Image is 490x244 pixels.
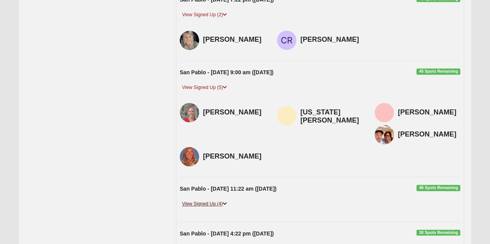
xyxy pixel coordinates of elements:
[180,84,229,92] a: View Signed Up (5)
[180,31,199,50] img: Dawn Oder
[375,103,394,122] img: Amanda Neumann
[398,108,461,117] h4: [PERSON_NAME]
[398,130,461,139] h4: [PERSON_NAME]
[180,200,229,208] a: View Signed Up (4)
[180,186,277,192] strong: San Pablo - [DATE] 11:22 am ([DATE])
[300,108,363,125] h4: [US_STATE][PERSON_NAME]
[300,36,363,44] h4: [PERSON_NAME]
[180,103,199,122] img: Natasha Knight
[277,106,296,125] img: Virginia Gifford
[416,185,460,191] span: 46 Spots Remaining
[180,11,229,19] a: View Signed Up (2)
[416,230,460,236] span: 30 Spots Remaining
[203,108,266,117] h4: [PERSON_NAME]
[180,69,273,75] strong: San Pablo - [DATE] 9:00 am ([DATE])
[375,125,394,144] img: Amy Rounds
[180,147,199,166] img: Suzanne Alunni
[277,31,296,50] img: Cheryl Renn
[180,230,274,237] strong: San Pablo - [DATE] 4:22 pm ([DATE])
[203,36,266,44] h4: [PERSON_NAME]
[416,68,460,75] span: 45 Spots Remaining
[203,152,266,161] h4: [PERSON_NAME]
